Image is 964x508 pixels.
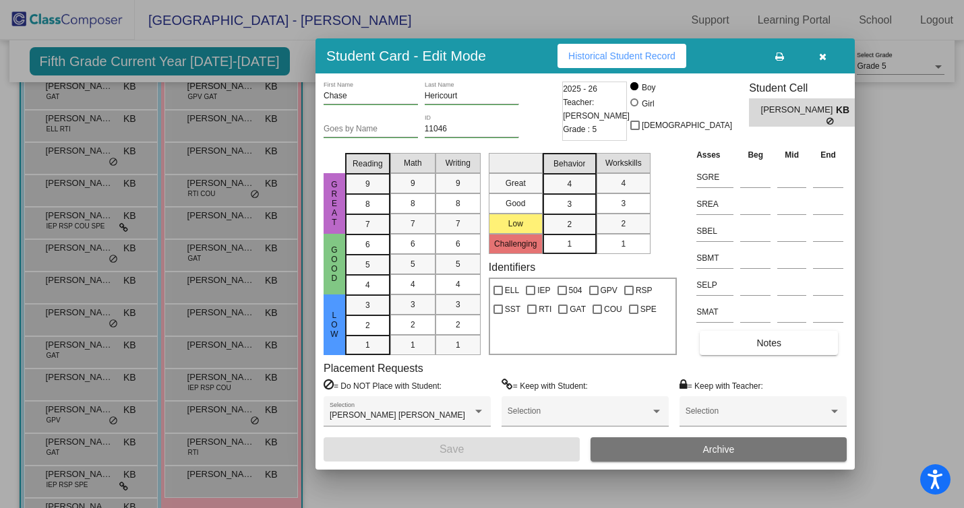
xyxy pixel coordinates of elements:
span: 6 [456,238,460,250]
button: Save [324,437,580,462]
span: Historical Student Record [568,51,675,61]
h3: Student Card - Edit Mode [326,47,486,64]
span: 3 [365,299,370,311]
span: Low [328,311,340,339]
span: [DEMOGRAPHIC_DATA] [642,117,732,133]
span: IEP [537,282,550,298]
h3: Student Cell [749,82,866,94]
span: 1 [456,339,460,351]
span: [PERSON_NAME] [PERSON_NAME] [330,410,465,420]
span: 5 [365,259,370,271]
span: SPE [640,301,657,317]
input: assessment [696,248,733,268]
span: Behavior [553,158,585,170]
th: End [810,148,847,162]
span: 1 [365,339,370,351]
span: 7 [411,218,415,230]
span: RSP [636,282,653,298]
span: Math [404,157,422,169]
span: 5 [411,258,415,270]
span: 1 [411,339,415,351]
span: 3 [567,198,572,210]
span: COU [604,301,622,317]
span: 1 [567,238,572,250]
input: goes by name [324,125,418,134]
span: Save [440,443,464,455]
div: Girl [641,98,655,110]
th: Mid [774,148,810,162]
span: 8 [411,197,415,210]
span: RTI [539,301,551,317]
span: 9 [456,177,460,189]
button: Historical Student Record [558,44,686,68]
input: assessment [696,167,733,187]
span: GAT [570,301,586,317]
span: 9 [411,177,415,189]
input: assessment [696,302,733,322]
span: 2 [567,218,572,230]
span: 3 [411,298,415,311]
span: 7 [456,218,460,230]
label: Placement Requests [324,362,423,375]
span: 4 [365,279,370,291]
label: = Keep with Student: [502,379,588,392]
span: 7 [365,218,370,230]
span: Writing [446,157,471,169]
span: SST [505,301,520,317]
span: 4 [621,177,626,189]
input: assessment [696,194,733,214]
span: 4 [411,278,415,290]
span: 5 [456,258,460,270]
span: 2 [621,218,626,230]
th: Beg [737,148,774,162]
span: 3 [456,298,460,311]
span: Workskills [605,157,642,169]
span: Reading [353,158,383,170]
span: 2 [456,319,460,331]
span: 1 [621,238,626,250]
span: 504 [569,282,582,298]
button: Archive [591,437,847,462]
span: 8 [456,197,460,210]
span: 3 [621,197,626,210]
label: = Do NOT Place with Student: [324,379,442,392]
span: [PERSON_NAME] [761,103,836,117]
span: 9 [365,178,370,190]
span: Great [328,180,340,227]
span: 2025 - 26 [563,82,597,96]
span: Teacher: [PERSON_NAME] [563,96,630,123]
label: Identifiers [489,261,535,274]
th: Asses [693,148,737,162]
label: = Keep with Teacher: [680,379,763,392]
span: 6 [411,238,415,250]
span: 2 [411,319,415,331]
span: KB [836,103,855,117]
span: 4 [567,178,572,190]
input: assessment [696,221,733,241]
span: GPV [601,282,617,298]
input: Enter ID [425,125,519,134]
span: Archive [703,444,735,455]
span: 8 [365,198,370,210]
span: Grade : 5 [563,123,597,136]
span: Good [328,245,340,283]
span: 6 [365,239,370,251]
span: 2 [365,319,370,331]
span: ELL [505,282,519,298]
input: assessment [696,275,733,295]
span: 4 [456,278,460,290]
button: Notes [700,331,838,355]
div: Boy [641,82,656,94]
span: Notes [756,338,781,348]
